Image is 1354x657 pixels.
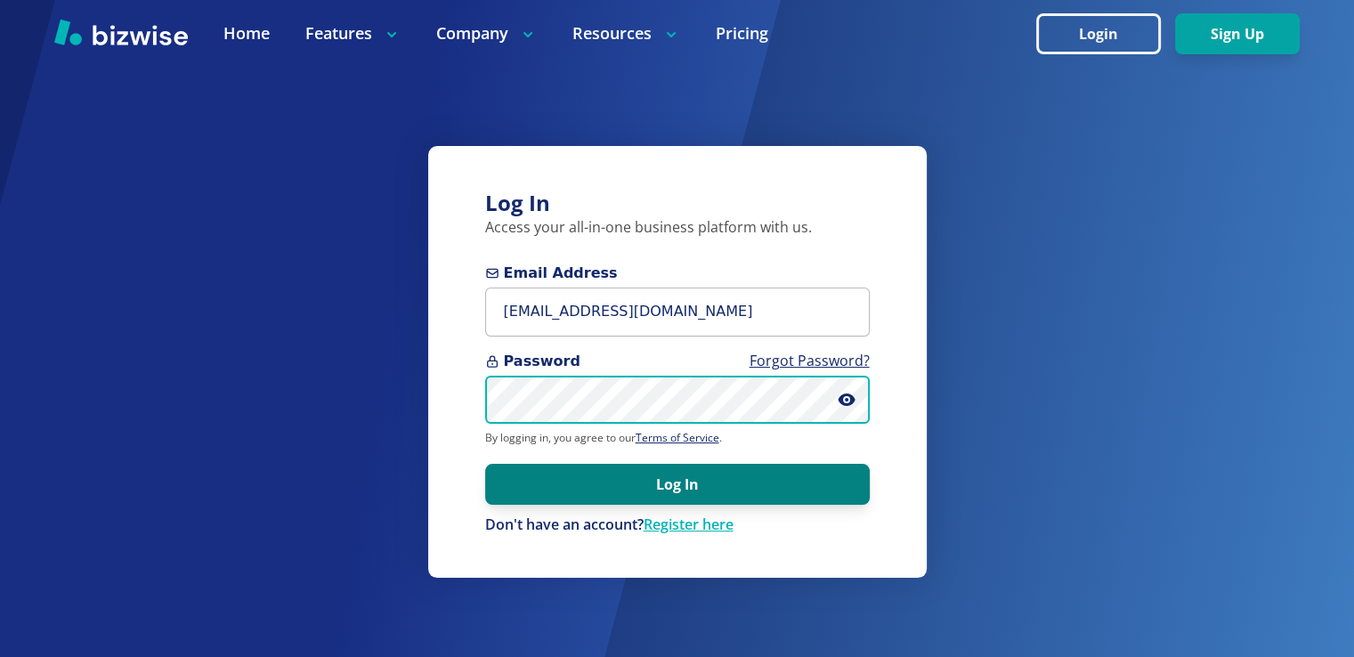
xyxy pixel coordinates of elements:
p: By logging in, you agree to our . [485,431,870,445]
a: Register here [644,515,734,534]
div: Don't have an account?Register here [485,515,870,535]
a: Home [223,22,270,45]
span: Password [485,351,870,372]
img: Bizwise Logo [54,19,188,45]
p: Company [436,22,537,45]
a: Login [1036,26,1175,43]
button: Log In [485,464,870,505]
span: Email Address [485,263,870,284]
p: Don't have an account? [485,515,870,535]
h3: Log In [485,189,870,218]
a: Sign Up [1175,26,1300,43]
p: Access your all-in-one business platform with us. [485,218,870,238]
a: Forgot Password? [750,351,870,370]
p: Features [305,22,401,45]
input: you@example.com [485,288,870,337]
button: Login [1036,13,1161,54]
p: Resources [572,22,680,45]
a: Pricing [716,22,768,45]
a: Terms of Service [636,430,719,445]
button: Sign Up [1175,13,1300,54]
